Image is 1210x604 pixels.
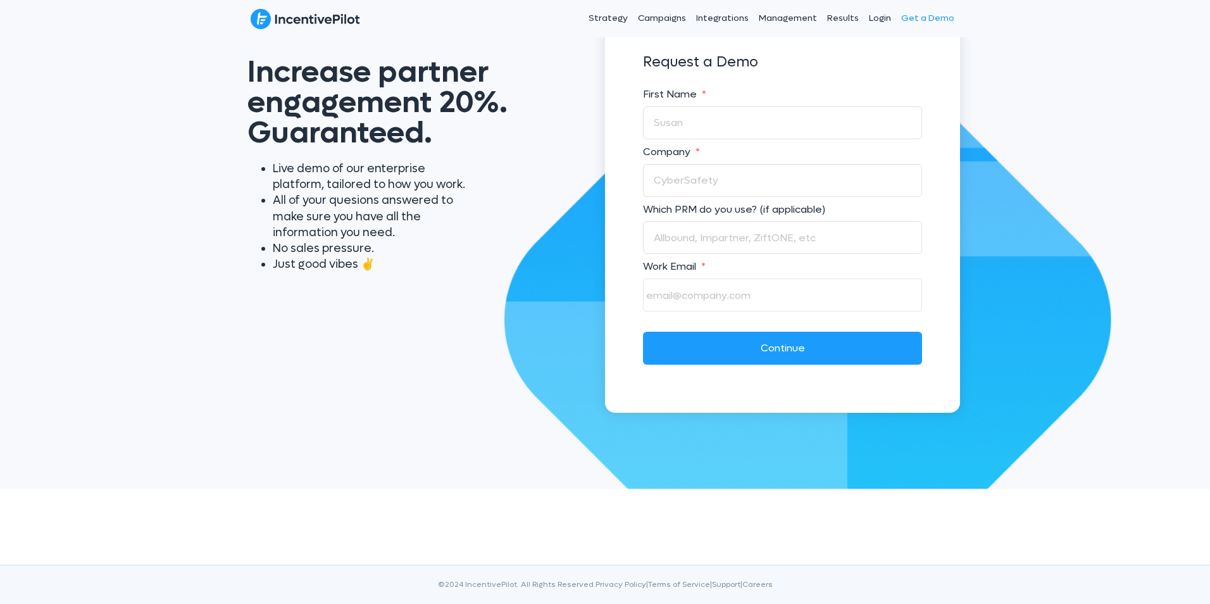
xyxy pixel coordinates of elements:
label: Which PRM do you use? (if applicable) [643,203,922,217]
input: Continue [643,332,922,365]
label: Company [643,146,922,159]
a: Support [712,579,740,589]
li: No sales pressure. [273,241,472,256]
img: IncentivePilot [251,8,360,30]
input: email@company.com [643,279,922,311]
div: ©2024 IncentivePilot. All Rights Reserved. | | | [251,578,959,604]
a: Strategy [583,3,633,34]
a: Terms of Service [648,579,710,589]
label: Work Email [643,260,922,274]
a: Get a Demo [896,3,959,34]
span: Increase partner engagement 20%. Guaranteed. [247,52,508,153]
input: CyberSafety [643,164,922,197]
a: Privacy Policy [596,579,646,589]
input: Susan [643,106,922,139]
label: First Name [643,88,922,101]
a: Careers [742,579,773,589]
a: Management [754,3,822,34]
li: All of your quesions answered to make sure you have all the information you need. [273,192,472,241]
a: Results [822,3,864,34]
a: Campaigns [633,3,691,34]
h3: Request a Demo [643,48,922,77]
li: Live demo of our enterprise platform, tailored to how you work. [273,161,472,192]
a: Integrations [691,3,754,34]
nav: Header Menu [496,3,959,34]
a: Login [864,3,896,34]
input: Allbound, Impartner, ZiftONE, etc [643,221,922,254]
li: Just good vibes ✌️ [273,256,472,272]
